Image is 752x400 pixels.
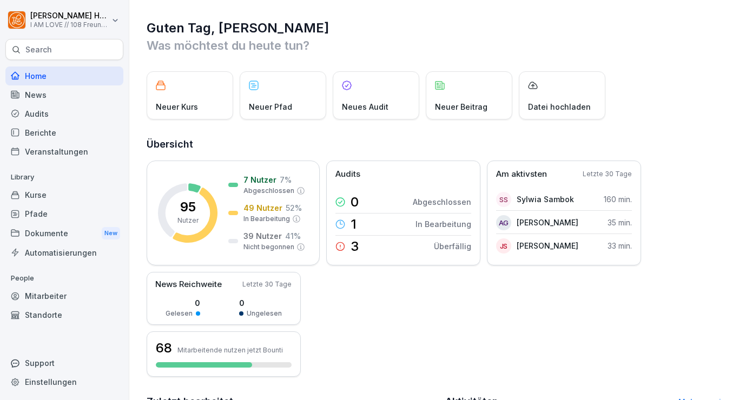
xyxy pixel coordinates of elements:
p: Letzte 30 Tage [583,169,632,179]
p: Search [25,44,52,55]
a: Berichte [5,123,123,142]
a: Pfade [5,204,123,223]
p: Letzte 30 Tage [242,279,292,289]
div: SS [496,192,511,207]
p: 41 % [285,230,301,242]
p: Ungelesen [247,309,282,318]
p: 35 min. [608,217,632,228]
a: Veranstaltungen [5,142,123,161]
p: 160 min. [604,194,632,205]
h1: Guten Tag, [PERSON_NAME] [147,19,736,37]
a: News [5,85,123,104]
div: Support [5,354,123,372]
p: Neuer Beitrag [435,101,487,112]
p: I AM LOVE // 108 Freunde GmbH [30,21,109,29]
p: [PERSON_NAME] [517,240,578,251]
p: [PERSON_NAME] [517,217,578,228]
p: In Bearbeitung [243,214,290,224]
h3: 68 [156,339,172,357]
a: Home [5,66,123,85]
p: 95 [180,201,196,214]
p: Mitarbeitende nutzen jetzt Bounti [177,346,283,354]
p: Überfällig [434,241,471,252]
p: Nutzer [177,216,199,225]
p: 1 [351,218,357,231]
h2: Übersicht [147,137,736,152]
p: 3 [351,240,359,253]
p: Neuer Kurs [156,101,198,112]
p: Neuer Pfad [249,101,292,112]
p: Am aktivsten [496,168,547,181]
a: DokumenteNew [5,223,123,243]
p: 0 [239,297,282,309]
p: Audits [335,168,360,181]
a: Automatisierungen [5,243,123,262]
p: Was möchtest du heute tun? [147,37,736,54]
a: Kurse [5,185,123,204]
p: Neues Audit [342,101,388,112]
p: News Reichweite [155,278,222,291]
a: Einstellungen [5,372,123,391]
p: [PERSON_NAME] Hoppenkamps [30,11,109,21]
p: Abgeschlossen [413,196,471,208]
a: Standorte [5,305,123,324]
div: JS [496,238,511,254]
p: 52 % [286,202,302,214]
p: 0 [351,196,359,209]
p: Abgeschlossen [243,186,294,196]
div: New [102,227,120,239]
p: People [5,270,123,287]
a: Mitarbeiter [5,286,123,305]
p: 0 [166,297,200,309]
p: In Bearbeitung [415,218,471,230]
p: Library [5,169,123,186]
p: Gelesen [166,309,193,318]
p: 7 % [280,174,292,185]
p: 7 Nutzer [243,174,276,185]
p: Datei hochladen [528,101,591,112]
div: Dokumente [5,223,123,243]
p: 33 min. [608,240,632,251]
div: AG [496,215,511,230]
p: 39 Nutzer [243,230,282,242]
a: Audits [5,104,123,123]
p: Sylwia Sambok [517,194,574,205]
p: 49 Nutzer [243,202,282,214]
p: Nicht begonnen [243,242,294,252]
